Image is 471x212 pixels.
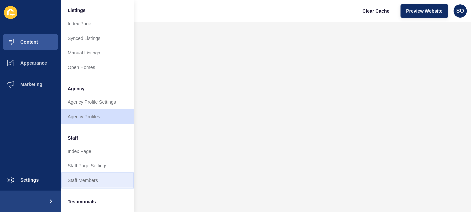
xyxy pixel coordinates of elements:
button: Clear Cache [357,4,395,18]
span: Listings [68,7,86,14]
a: Agency Profile Settings [61,95,134,109]
a: Open Homes [61,60,134,75]
button: Preview Website [401,4,448,18]
a: Agency Profiles [61,109,134,124]
a: Staff Page Settings [61,159,134,173]
span: Staff [68,135,78,141]
a: Index Page [61,16,134,31]
span: SO [456,8,464,14]
a: Staff Members [61,173,134,188]
a: Manual Listings [61,46,134,60]
span: Agency [68,85,85,92]
a: Index Page [61,144,134,159]
span: Clear Cache [363,8,390,14]
a: Synced Listings [61,31,134,46]
span: Preview Website [406,8,443,14]
span: Testimonials [68,198,96,205]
